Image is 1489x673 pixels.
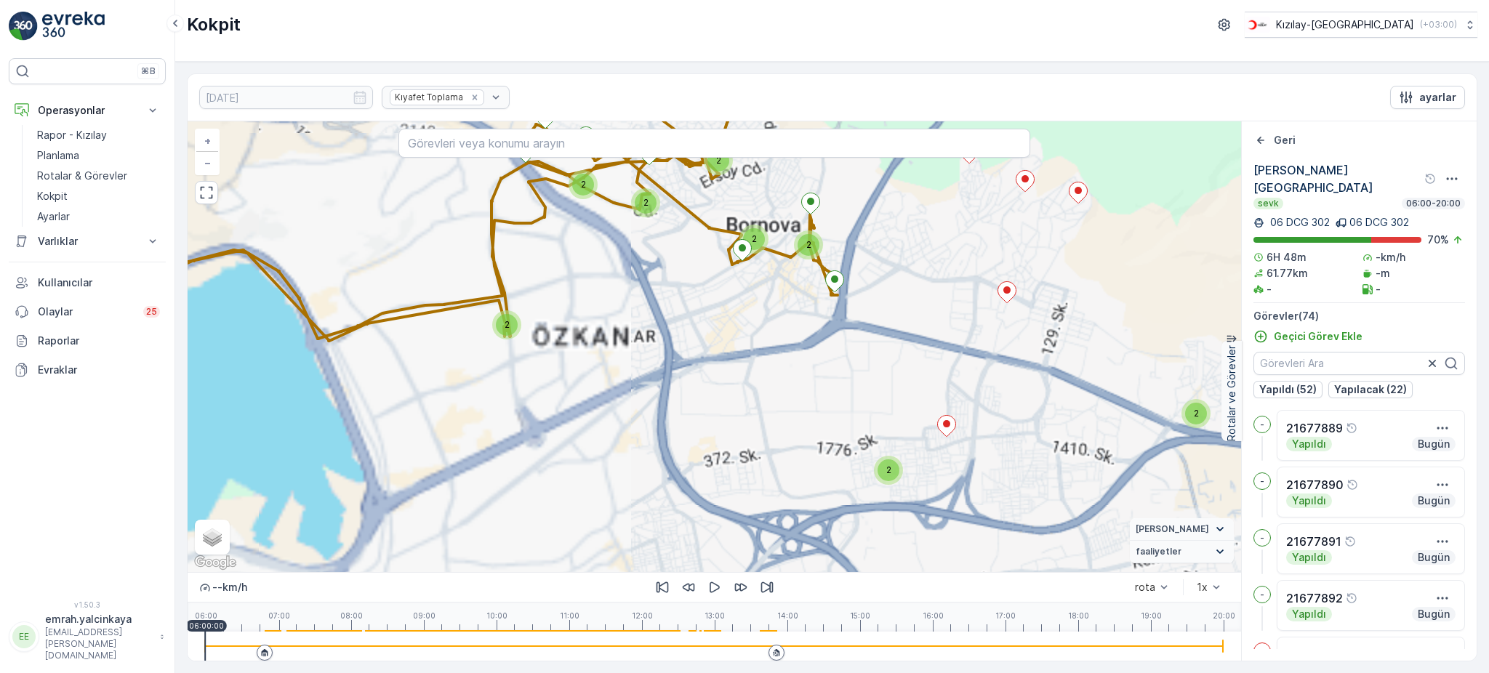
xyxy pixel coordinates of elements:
p: 15:00 [850,611,870,620]
a: Geçici Görev Ekle [1253,329,1362,344]
p: [EMAIL_ADDRESS][PERSON_NAME][DOMAIN_NAME] [45,626,153,661]
div: Yardım Araç İkonu [1346,422,1357,434]
p: 14:00 [777,611,798,620]
a: Bu bölgeyi Google Haritalar'da açın (yeni pencerede açılır) [191,553,239,572]
a: Raporlar [9,326,166,355]
p: ( +03:00 ) [1420,19,1457,31]
span: 2 [886,464,891,475]
p: - [1260,645,1264,657]
span: 2 [752,233,757,244]
p: Rapor - Kızılay [37,128,107,142]
p: 21677891 [1286,533,1341,550]
div: 2 [492,310,521,339]
a: Rotalar & Görevler [31,166,166,186]
p: 21677892 [1286,589,1343,607]
div: 2 [739,225,768,254]
p: Olaylar [38,305,135,319]
div: 2 [569,170,598,199]
p: Görevler ( 74 ) [1253,309,1465,323]
p: ⌘B [141,65,156,77]
div: Yardım Araç İkonu [1346,592,1357,604]
p: -m [1376,266,1390,281]
p: Yapıldı [1291,607,1328,621]
a: Kullanıcılar [9,268,166,297]
a: Planlama [31,145,166,166]
p: emrah.yalcinkaya [45,612,153,626]
img: k%C4%B1z%C4%B1lay_jywRncg.png [1245,17,1270,33]
span: [PERSON_NAME] [1136,523,1209,535]
div: 2 [704,146,733,175]
p: 21677889 [1286,419,1343,437]
p: 11:00 [560,611,579,620]
div: 2 [631,188,660,217]
p: Planlama [37,148,79,163]
a: Ayarlar [31,206,166,227]
input: Görevleri Ara [1253,352,1465,375]
button: Kızılay-[GEOGRAPHIC_DATA](+03:00) [1245,12,1477,38]
div: 2 [1181,399,1211,428]
p: 25 [146,306,157,318]
button: Yapılacak (22) [1328,381,1413,398]
p: - [1376,282,1381,297]
p: Yapılacak (22) [1334,382,1407,397]
p: Yapıldı (52) [1259,382,1317,397]
p: 17:00 [995,611,1016,620]
p: 08:00 [340,611,363,620]
p: 20:00 [1213,611,1235,620]
p: 06:00 [195,611,217,620]
p: Geçici Görev Ekle [1274,329,1362,344]
p: 10:00 [486,611,507,620]
p: [PERSON_NAME][GEOGRAPHIC_DATA] [1253,161,1421,196]
p: 21677890 [1286,476,1344,493]
div: 2 [874,456,903,485]
input: dd/mm/yyyy [199,86,373,109]
p: 18:00 [1068,611,1089,620]
div: Yardım Araç İkonu [1344,536,1356,547]
p: Rotalar ve Görevler [1224,345,1239,441]
a: Kokpit [31,186,166,206]
p: 06 DCG 302 [1267,215,1330,230]
img: logo [9,12,38,41]
p: - [1260,589,1264,600]
p: Yapıldı [1291,437,1328,451]
div: Yardım Araç İkonu [1424,173,1436,185]
p: 09:00 [413,611,436,620]
p: - [1260,419,1264,430]
span: 2 [581,179,586,190]
p: 70 % [1427,233,1449,247]
summary: faaliyetler [1130,541,1234,563]
button: Yapıldı (52) [1253,381,1323,398]
span: faaliyetler [1136,546,1181,557]
p: 06 DCG 302 [1349,215,1409,230]
p: sevk [1256,198,1280,209]
p: Yapıldı [1291,550,1328,565]
p: Kokpit [187,13,241,36]
p: Kokpit [37,189,68,203]
a: Yakınlaştır [196,130,218,152]
img: logo_light-DOdMpM7g.png [42,12,105,41]
summary: [PERSON_NAME] [1130,518,1234,541]
p: -- km/h [212,580,247,595]
div: EE [12,625,36,648]
span: + [204,134,211,147]
p: Bugün [1416,437,1451,451]
p: 16:00 [923,611,944,620]
div: rota [1135,581,1155,593]
a: Evraklar [9,355,166,384]
p: 19:00 [1141,611,1162,620]
span: 2 [505,319,510,330]
button: Varlıklar [9,227,166,256]
span: 2 [643,197,649,208]
p: Evraklar [38,363,160,377]
p: 07:00 [268,611,290,620]
p: - [1267,282,1272,297]
p: ayarlar [1419,90,1456,105]
p: -km/h [1376,250,1405,265]
p: 21677893 [1286,646,1343,664]
p: 13:00 [705,611,725,620]
p: Kullanıcılar [38,275,160,290]
span: 2 [1194,408,1199,419]
button: ayarlar [1390,86,1465,109]
p: Raporlar [38,334,160,348]
p: Bugün [1416,607,1451,621]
